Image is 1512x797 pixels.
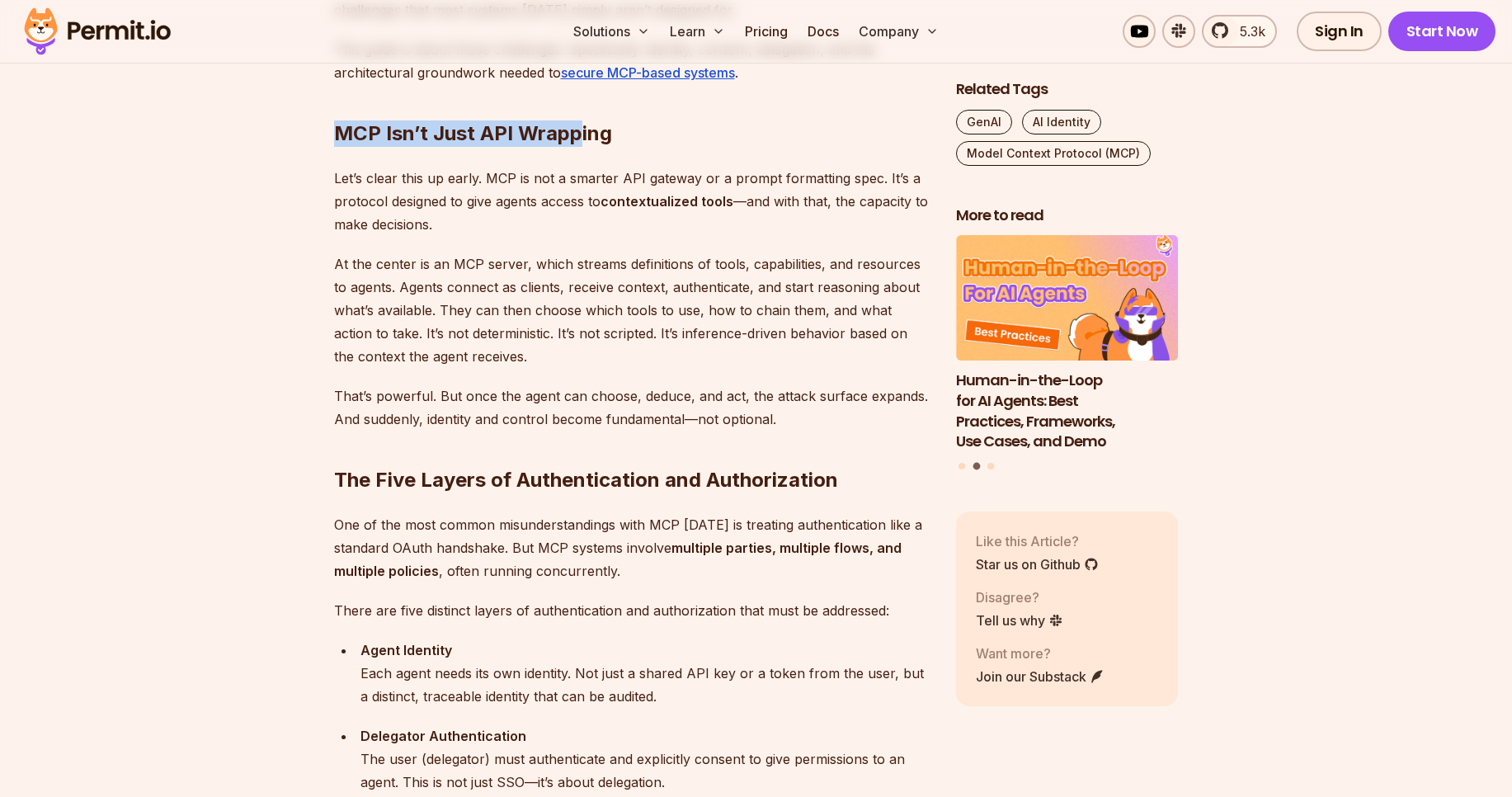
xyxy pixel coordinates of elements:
button: Go to slide 1 [959,463,965,469]
button: Solutions [567,15,657,48]
a: Start Now [1388,12,1496,51]
a: secure MCP-based systems [561,64,735,81]
h3: Human-in-the-Loop for AI Agents: Best Practices, Frameworks, Use Cases, and Demo [956,370,1179,452]
p: Like this Article? [976,531,1099,551]
p: Let’s clear this up early. MCP is not a smarter API gateway or a prompt formatting spec. It’s a p... [334,167,930,236]
a: Tell us why [976,611,1063,630]
img: Human-in-the-Loop for AI Agents: Best Practices, Frameworks, Use Cases, and Demo [956,236,1179,361]
div: The user (delegator) must authenticate and explicitly consent to give permissions to an agent. Th... [360,724,930,794]
a: AI Identity [1022,110,1101,134]
li: 2 of 3 [956,236,1179,453]
p: There are five distinct layers of authentication and authorization that must be addressed: [334,599,930,622]
a: Docs [801,15,845,48]
strong: multiple parties, multiple flows, and multiple policies [334,540,902,579]
div: Each agent needs its own identity. Not just a shared API key or a token from the user, but a dist... [360,639,930,708]
a: 5.3k [1202,15,1277,48]
div: Posts [956,236,1179,473]
img: Permit logo [16,3,178,59]
p: Want more? [976,644,1105,663]
span: 5.3k [1230,21,1265,41]
a: Star us on Github [976,554,1099,574]
button: Go to slide 2 [973,463,980,470]
button: Learn [663,15,732,48]
a: Join our Substack [976,667,1105,686]
button: Company [852,15,945,48]
strong: Delegator Authentication [360,728,526,744]
p: Disagree? [976,587,1063,607]
h2: More to read [956,205,1179,226]
button: Go to slide 3 [987,463,994,469]
p: One of the most common misunderstandings with MCP [DATE] is treating authentication like a standa... [334,513,930,582]
h2: Related Tags [956,79,1179,100]
h2: The Five Layers of Authentication and Authorization [334,401,930,493]
p: At the center is an MCP server, which streams definitions of tools, capabilities, and resources t... [334,252,930,368]
p: That’s powerful. But once the agent can choose, deduce, and act, the attack surface expands. And ... [334,384,930,431]
strong: Agent Identity [360,642,452,658]
a: Sign In [1297,12,1382,51]
a: Model Context Protocol (MCP) [956,141,1151,166]
h2: MCP Isn’t Just API Wrapping [334,54,930,147]
strong: contextualized tools [601,193,733,210]
a: GenAI [956,110,1012,134]
a: Pricing [738,15,794,48]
